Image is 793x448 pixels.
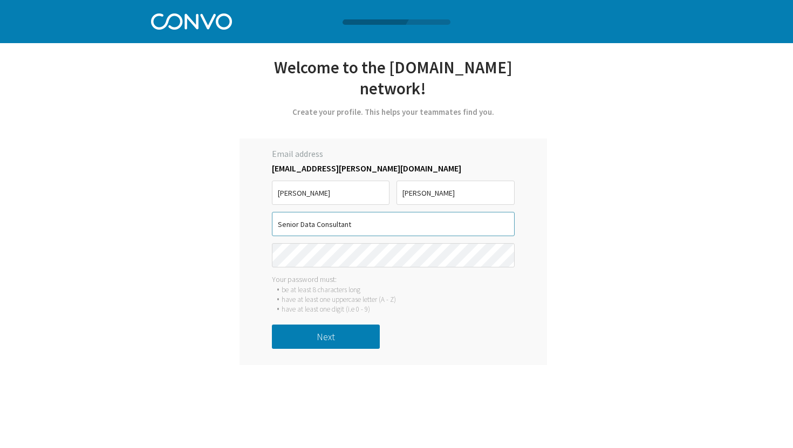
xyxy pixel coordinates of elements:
[151,11,232,30] img: Convo Logo
[240,57,547,112] div: Welcome to the [DOMAIN_NAME] network!
[240,107,547,117] div: Create your profile. This helps your teammates find you.
[282,295,396,304] div: have at least one uppercase letter (A - Z)
[272,148,515,163] label: Email address
[282,305,370,314] div: have at least one digit (i.e 0 - 9)
[396,181,514,205] input: Last Name
[272,274,515,284] div: Your password must:
[272,181,389,205] input: First Name
[272,212,515,236] input: Job Title
[272,163,515,174] label: [EMAIL_ADDRESS][PERSON_NAME][DOMAIN_NAME]
[272,325,380,349] button: Next
[282,285,360,294] div: be at least 8 characters long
